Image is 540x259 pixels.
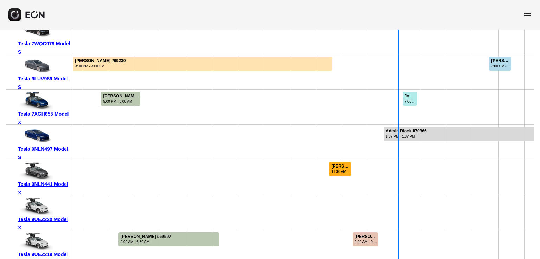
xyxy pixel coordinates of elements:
img: car [18,233,53,250]
div: 3:00 PM - 12:00 PM [491,64,510,69]
div: Jawad Shirahmad #70804 [405,93,416,99]
span: menu [523,9,532,18]
img: car [18,57,53,75]
div: Rented for 1 days by Jawad Shirahmad Current status is confirmed [402,90,417,106]
div: [PERSON_NAME] [PERSON_NAME] #69362 [331,164,350,169]
img: car [18,92,53,110]
div: Rented for 1 days by Michael Hurst Current status is late [352,230,378,246]
img: car [18,127,53,145]
div: [PERSON_NAME] #70943 [355,234,377,239]
div: Tesla 9NLN441 Model X [18,180,70,197]
div: [PERSON_NAME] #69597 [121,234,171,239]
div: Tesla 7XGH655 Model X [18,110,70,127]
div: 9:00 AM - 6:30 AM [121,239,171,245]
div: [PERSON_NAME] #68764 [103,93,140,99]
div: Tesla 9NLN497 Model S [18,145,70,162]
div: 9:00 AM - 9:00 AM [355,239,377,245]
div: [PERSON_NAME] #70874 [491,58,510,64]
div: 3:00 PM - 3:00 PM [75,64,126,69]
div: Rented for 6 days by Admin Block Current status is rental [383,125,539,141]
div: Tesla 9LUV989 Model S [18,75,70,91]
div: Admin Block #70866 [386,129,427,134]
img: car [18,22,53,39]
div: Tesla 7WQC979 Model S [18,39,70,56]
img: car [18,198,53,215]
div: Tesla 9UEZ220 Model X [18,215,70,232]
div: [PERSON_NAME] #69230 [75,58,126,64]
div: 5:00 PM - 6:00 AM [103,99,140,104]
div: Rented for 4 days by Andrew Guili Current status is completed [118,230,219,246]
div: Rented for 2 days by Michael croll Current status is completed [101,90,141,106]
div: 7:00 AM - 9:00 PM [405,99,416,104]
div: Rented for 1 days by Crull Chambless Current status is billable [329,160,351,176]
div: 1:37 PM - 1:37 PM [386,134,427,139]
img: car [18,162,53,180]
div: Rented for 1 days by Malena Lopez Current status is open [489,54,512,71]
div: 11:30 AM - 8:00 AM [331,169,350,174]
